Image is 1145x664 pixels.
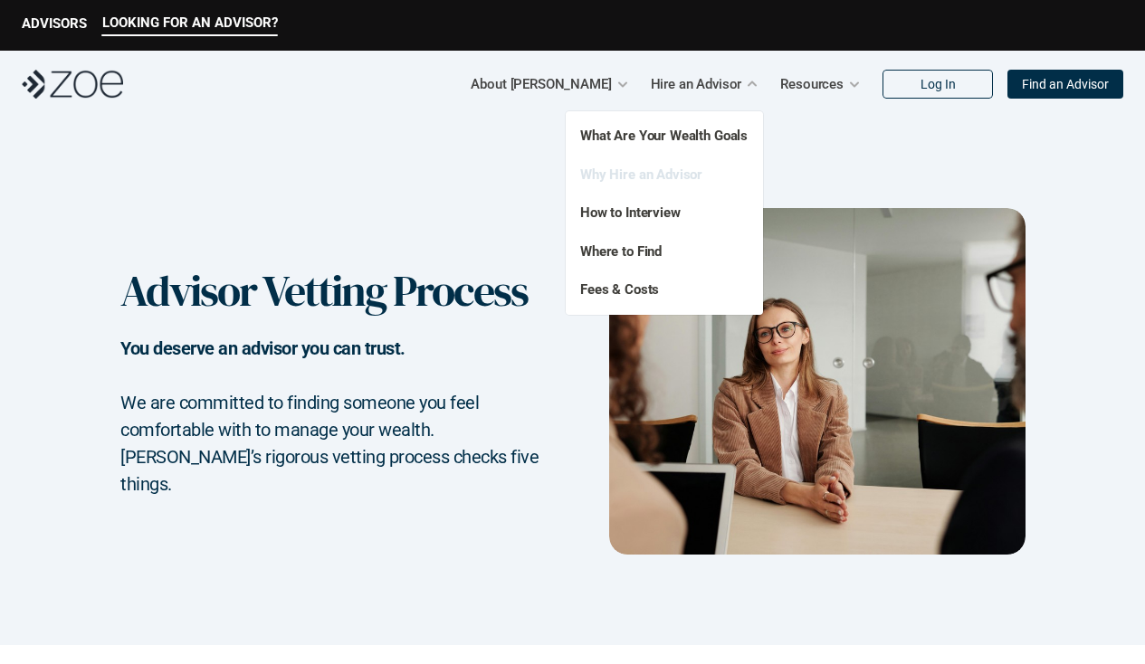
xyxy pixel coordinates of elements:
a: Fees & Costs [580,281,659,298]
a: Log In [883,70,993,99]
p: Resources [780,71,844,98]
a: How to Interview [580,204,681,221]
p: LOOKING FOR AN ADVISOR? [102,14,278,31]
a: What Are Your Wealth Goals [580,128,748,144]
a: Where to Find [580,243,662,260]
p: About [PERSON_NAME] [471,71,611,98]
h2: We are committed to finding someone you feel comfortable with to manage your wealth. [PERSON_NAME... [120,389,539,498]
p: Hire an Advisor [651,71,742,98]
a: Why Hire an Advisor [580,166,702,183]
p: Find an Advisor [1022,77,1109,92]
p: Log In [921,77,956,92]
h2: You deserve an advisor you can trust. [120,335,539,389]
h1: Advisor Vetting Process [120,265,535,318]
p: ADVISORS [22,15,87,32]
a: Find an Advisor [1007,70,1123,99]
